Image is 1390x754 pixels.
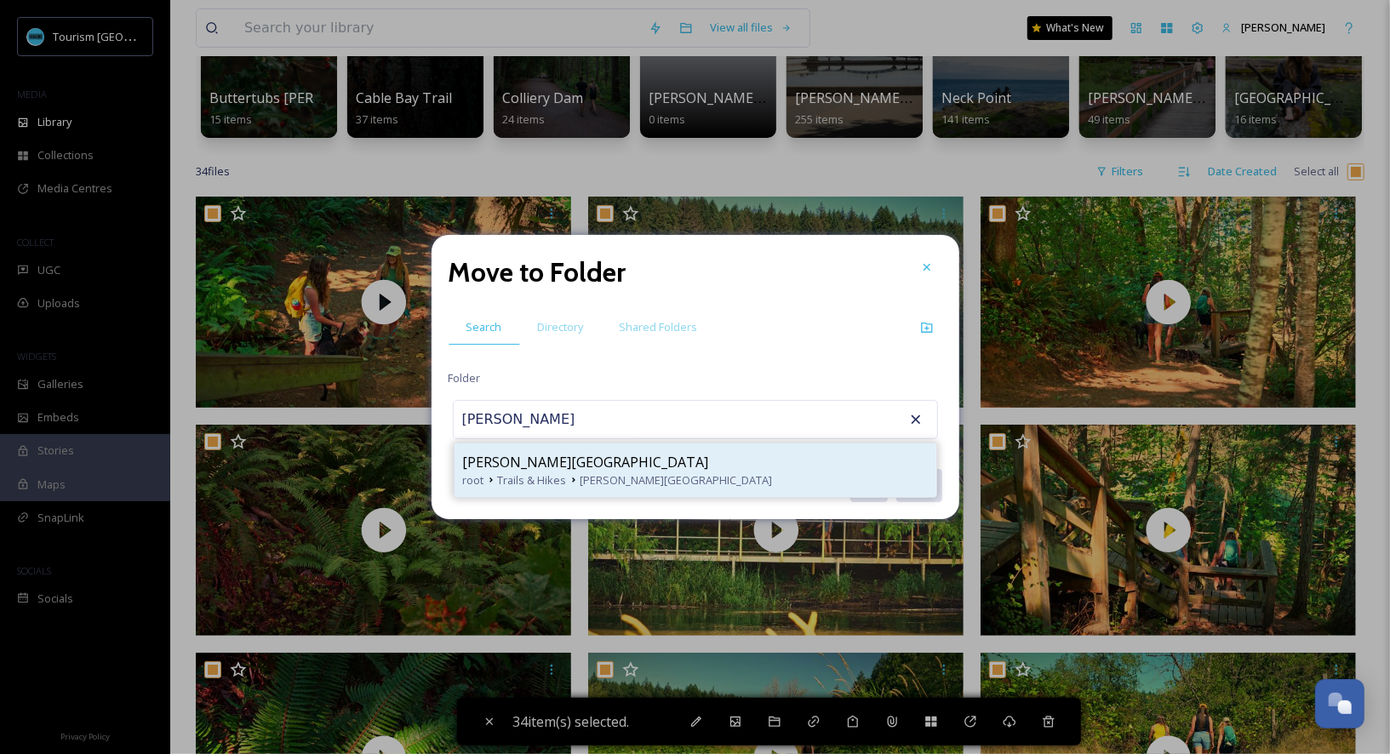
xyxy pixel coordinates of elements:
[449,370,481,386] span: Folder
[466,319,502,335] span: Search
[449,252,626,293] h2: Move to Folder
[620,319,698,335] span: Shared Folders
[581,472,773,488] span: [PERSON_NAME][GEOGRAPHIC_DATA]
[463,472,484,488] span: root
[463,452,709,472] span: [PERSON_NAME][GEOGRAPHIC_DATA]
[1315,679,1364,728] button: Open Chat
[454,401,641,438] input: Search for a folder
[498,472,567,488] span: Trails & Hikes
[538,319,584,335] span: Directory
